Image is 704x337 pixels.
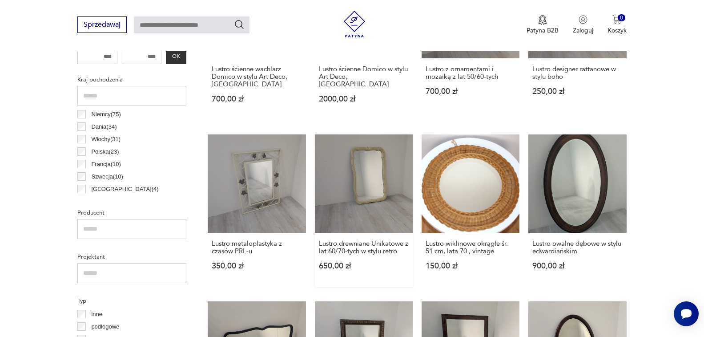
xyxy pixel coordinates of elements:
p: Polska ( 23 ) [91,147,119,157]
button: Patyna B2B [527,15,559,35]
a: Ikona medaluPatyna B2B [527,15,559,35]
a: Lustro owalne dębowe w stylu edwardiańskimLustro owalne dębowe w stylu edwardiańskim900,00 zł [528,134,626,287]
p: 900,00 zł [532,262,622,270]
h3: Lustro owalne dębowe w stylu edwardiańskim [532,240,622,255]
img: Ikona medalu [538,15,547,25]
p: Włochy ( 31 ) [91,134,121,144]
p: Hiszpania ( 4 ) [91,197,124,207]
img: Patyna - sklep z meblami i dekoracjami vintage [341,11,368,37]
p: 700,00 zł [426,88,515,95]
button: Zaloguj [573,15,593,35]
p: podłogowe [91,322,119,332]
a: Lustro metaloplastyka z czasów PRL-uLustro metaloplastyka z czasów PRL-u350,00 zł [208,134,306,287]
div: 0 [618,14,625,22]
p: 2000,00 zł [319,95,409,103]
h3: Lustro wiklinowe okrągłe śr. 51 cm, lata 70., vintage [426,240,515,255]
p: Patyna B2B [527,26,559,35]
p: Typ [77,296,186,306]
p: 250,00 zł [532,88,622,95]
p: 700,00 zł [212,95,302,103]
p: Kraj pochodzenia [77,75,186,85]
p: [GEOGRAPHIC_DATA] ( 4 ) [91,184,158,194]
button: 0Koszyk [607,15,627,35]
button: OK [166,49,186,64]
img: Ikona koszyka [612,15,621,24]
h3: Lustro designer rattanowe w stylu boho [532,65,622,81]
p: 650,00 zł [319,262,409,270]
button: Sprzedawaj [77,16,127,33]
p: Szwecja ( 10 ) [91,172,123,182]
a: Lustro drewniane Unikatowe z lat 60/70-tych w stylu retroLustro drewniane Unikatowe z lat 60/70-t... [315,134,413,287]
p: Koszyk [607,26,627,35]
p: 150,00 zł [426,262,515,270]
p: Producent [77,208,186,218]
p: Dania ( 34 ) [91,122,117,132]
button: Szukaj [234,19,245,30]
p: Niemcy ( 75 ) [91,110,121,119]
a: Sprzedawaj [77,22,127,28]
p: inne [91,309,102,319]
p: Projektant [77,252,186,262]
h3: Lustro drewniane Unikatowe z lat 60/70-tych w stylu retro [319,240,409,255]
p: Zaloguj [573,26,593,35]
h3: Lustro z ornamentami i mozaiką z lat 50/60-tych [426,65,515,81]
p: 350,00 zł [212,262,302,270]
iframe: Smartsupp widget button [674,301,699,326]
a: Lustro wiklinowe okrągłe śr. 51 cm, lata 70., vintageLustro wiklinowe okrągłe śr. 51 cm, lata 70.... [422,134,519,287]
img: Ikonka użytkownika [579,15,587,24]
h3: Lustro ścienne wachlarz Domico w stylu Art Deco, [GEOGRAPHIC_DATA] [212,65,302,88]
h3: Lustro ścienne Domico w stylu Art Deco, [GEOGRAPHIC_DATA] [319,65,409,88]
p: Francja ( 10 ) [91,159,121,169]
h3: Lustro metaloplastyka z czasów PRL-u [212,240,302,255]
